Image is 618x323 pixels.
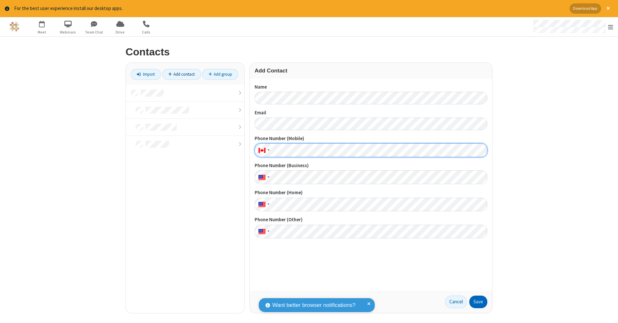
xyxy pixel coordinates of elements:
[255,189,487,196] label: Phone Number (Home)
[30,29,54,35] span: Meet
[255,170,271,184] div: United States: + 1
[272,301,355,309] span: Want better browser notifications?
[134,29,158,35] span: Calls
[126,46,492,58] h2: Contacts
[2,17,26,36] button: Logo
[255,216,487,223] label: Phone Number (Other)
[56,29,80,35] span: Webinars
[14,5,565,12] div: For the best user experience install our desktop apps.
[162,69,201,80] a: Add contact
[445,296,467,309] a: Cancel
[255,83,487,91] label: Name
[82,29,106,35] span: Team Chat
[527,17,618,36] div: Open menu
[255,135,487,142] label: Phone Number (Mobile)
[131,69,161,80] a: Import
[469,296,487,309] button: Save
[255,109,487,117] label: Email
[255,162,487,169] label: Phone Number (Business)
[255,68,487,74] h3: Add Contact
[202,69,238,80] a: Add group
[10,22,19,32] img: QA Selenium DO NOT DELETE OR CHANGE
[108,29,132,35] span: Drive
[255,143,271,157] div: Canada: + 1
[255,225,271,239] div: United States: + 1
[255,198,271,212] div: United States: + 1
[570,4,601,14] button: Download App
[603,4,613,14] button: Close alert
